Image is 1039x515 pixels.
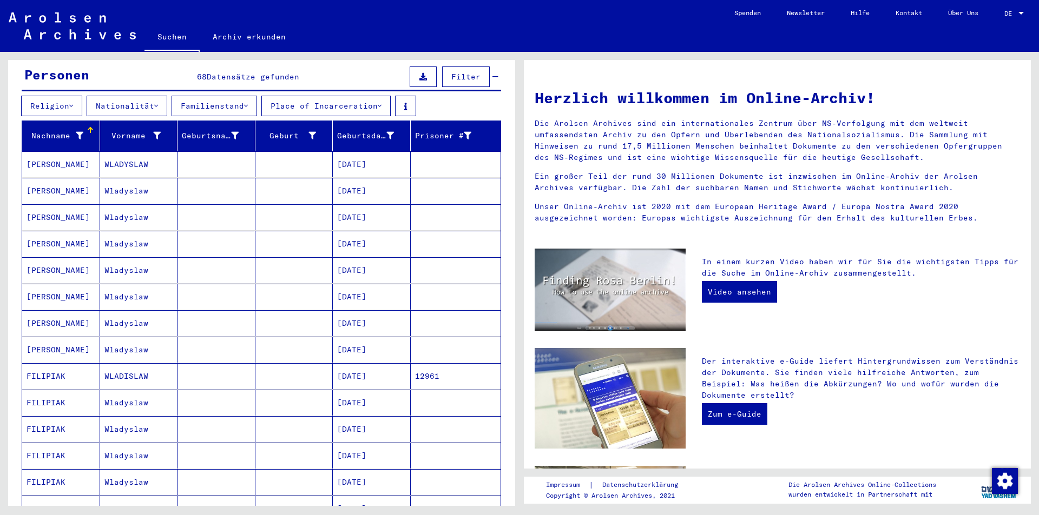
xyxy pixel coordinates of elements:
mat-cell: FILIPIAK [22,416,100,442]
mat-cell: WLADISLAW [100,363,178,389]
p: Die Arolsen Archives sind ein internationales Zentrum über NS-Verfolgung mit dem weltweit umfasse... [535,118,1020,163]
button: Place of Incarceration [261,96,391,116]
div: Geburt‏ [260,130,317,142]
mat-cell: [PERSON_NAME] [22,310,100,336]
mat-cell: FILIPIAK [22,390,100,416]
div: Prisoner # [415,127,488,144]
p: Die Arolsen Archives Online-Collections [788,480,936,490]
mat-cell: FILIPIAK [22,469,100,495]
mat-cell: Wladyslaw [100,416,178,442]
a: Datenschutzerklärung [594,479,691,491]
mat-cell: [PERSON_NAME] [22,151,100,177]
p: wurden entwickelt in Partnerschaft mit [788,490,936,499]
button: Familienstand [172,96,257,116]
mat-cell: [DATE] [333,310,411,336]
p: Unser Online-Archiv ist 2020 mit dem European Heritage Award / Europa Nostra Award 2020 ausgezeic... [535,201,1020,224]
mat-header-cell: Geburt‏ [255,121,333,151]
mat-cell: [DATE] [333,178,411,204]
a: Suchen [144,24,200,52]
mat-cell: Wladyslaw [100,469,178,495]
div: Nachname [27,127,100,144]
mat-cell: Wladyslaw [100,231,178,257]
p: Der interaktive e-Guide liefert Hintergrundwissen zum Verständnis der Dokumente. Sie finden viele... [702,356,1020,401]
mat-cell: [DATE] [333,416,411,442]
div: Nachname [27,130,83,142]
div: Geburtsname [182,130,239,142]
div: Geburtsname [182,127,255,144]
div: Geburt‏ [260,127,333,144]
mat-header-cell: Geburtsdatum [333,121,411,151]
mat-cell: [PERSON_NAME] [22,257,100,283]
span: Datensätze gefunden [207,72,299,82]
mat-header-cell: Vorname [100,121,178,151]
mat-header-cell: Prisoner # [411,121,501,151]
button: Filter [442,66,490,87]
div: Vorname [104,130,161,142]
mat-cell: [PERSON_NAME] [22,178,100,204]
mat-cell: [PERSON_NAME] [22,204,100,230]
h1: Herzlich willkommen im Online-Archiv! [535,86,1020,109]
mat-cell: Wladyslaw [100,284,178,310]
mat-cell: Wladyslaw [100,443,178,469]
p: In einem kurzen Video haben wir für Sie die wichtigsten Tipps für die Suche im Online-Archiv zusa... [702,256,1020,279]
mat-cell: [PERSON_NAME] [22,231,100,257]
a: Impressum [546,479,589,491]
mat-cell: WLADYSLAW [100,151,178,177]
mat-cell: [DATE] [333,284,411,310]
a: Archiv erkunden [200,24,299,50]
mat-header-cell: Nachname [22,121,100,151]
img: Zustimmung ändern [992,468,1018,494]
div: Prisoner # [415,130,472,142]
mat-cell: Wladyslaw [100,178,178,204]
mat-cell: [DATE] [333,469,411,495]
mat-cell: [DATE] [333,337,411,363]
p: Copyright © Arolsen Archives, 2021 [546,491,691,500]
button: Religion [21,96,82,116]
img: eguide.jpg [535,348,686,449]
mat-cell: Wladyslaw [100,390,178,416]
mat-cell: [PERSON_NAME] [22,337,100,363]
mat-cell: FILIPIAK [22,363,100,389]
span: 68 [197,72,207,82]
div: Vorname [104,127,177,144]
mat-header-cell: Geburtsname [177,121,255,151]
p: Ein großer Teil der rund 30 Millionen Dokumente ist inzwischen im Online-Archiv der Arolsen Archi... [535,171,1020,193]
mat-cell: [DATE] [333,390,411,416]
mat-cell: Wladyslaw [100,204,178,230]
div: Geburtsdatum [337,127,410,144]
mat-cell: [DATE] [333,204,411,230]
a: Video ansehen [702,281,777,303]
img: yv_logo.png [979,476,1020,503]
img: video.jpg [535,249,686,331]
mat-cell: [PERSON_NAME] [22,284,100,310]
div: | [546,479,691,491]
div: Geburtsdatum [337,130,394,142]
div: Personen [24,65,89,84]
mat-cell: [DATE] [333,231,411,257]
mat-cell: [DATE] [333,443,411,469]
mat-cell: [DATE] [333,151,411,177]
mat-cell: Wladyslaw [100,257,178,283]
mat-cell: [DATE] [333,363,411,389]
span: DE [1004,10,1016,17]
mat-cell: 12961 [411,363,501,389]
mat-cell: Wladyslaw [100,337,178,363]
button: Nationalität [87,96,167,116]
span: Filter [451,72,481,82]
mat-cell: [DATE] [333,257,411,283]
mat-cell: Wladyslaw [100,310,178,336]
mat-cell: FILIPIAK [22,443,100,469]
a: Zum e-Guide [702,403,767,425]
img: Arolsen_neg.svg [9,12,136,39]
